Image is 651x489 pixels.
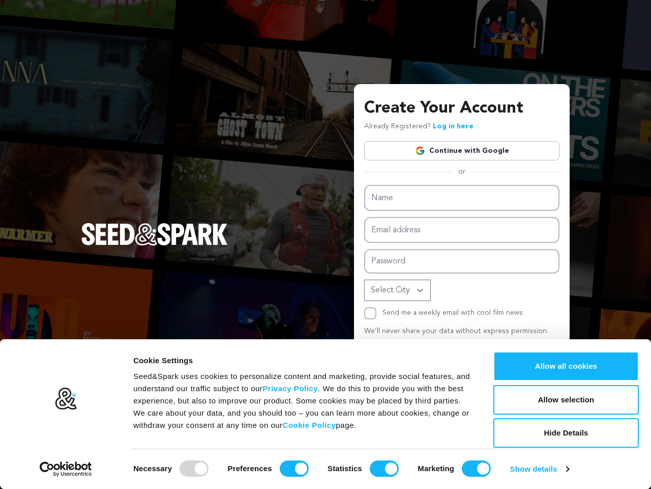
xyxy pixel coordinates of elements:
[81,223,228,246] img: Seed&Spark Logo
[364,185,559,211] input: Name
[415,146,425,156] img: Google logo
[81,223,228,266] a: Seed&Spark Homepage
[133,464,172,473] strong: Necessary
[452,167,471,177] span: or
[364,325,559,362] p: We’ll never share your data without express permission. By clicking Create Account, I agree that ...
[328,464,362,473] strong: Statistics
[262,384,318,393] a: Privacy Policy
[364,121,474,133] p: Already Registered?
[133,355,470,367] div: Cookie Settings
[364,141,559,160] a: Continue with Google
[21,461,110,477] a: Usercentrics Cookiebot - opens in a new window
[228,464,272,473] strong: Preferences
[493,385,639,415] button: Allow selection
[493,418,639,448] button: Hide Details
[493,351,639,381] button: Allow all cookies
[433,123,474,130] a: Log in here
[364,249,559,274] input: Password
[364,217,559,243] input: Email address
[364,96,559,121] h3: Create Your Account
[382,309,523,316] label: Send me a weekly email with cool film news
[54,387,77,411] img: logo
[510,461,569,477] a: Show details
[418,464,454,473] strong: Marketing
[133,370,470,431] div: Seed&Spark uses cookies to personalize content and marketing, provide social features, and unders...
[283,421,336,429] a: Cookie Policy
